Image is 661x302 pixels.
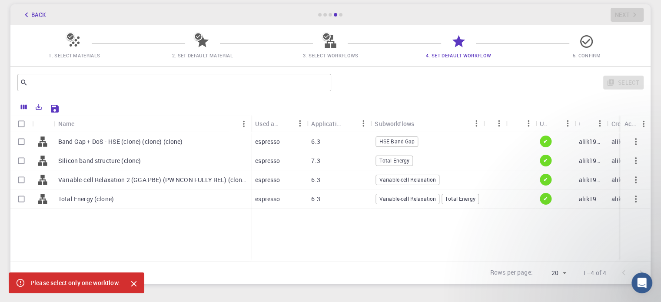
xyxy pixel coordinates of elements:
[370,115,483,132] div: Subworkflows
[611,156,636,165] p: alik1998
[579,176,603,184] p: alik1998
[376,176,439,183] span: Variable-cell Relaxation
[579,156,603,165] p: alik1998
[414,116,428,130] button: Sort
[255,137,280,146] p: espresso
[540,195,551,202] span: ✔
[54,115,251,132] div: Name
[483,115,506,132] div: Tags
[17,6,49,14] span: Support
[547,116,561,130] button: Sort
[579,116,593,130] button: Sort
[127,277,141,291] button: Close
[579,195,603,203] p: alik1998
[58,156,141,165] p: Silicon band structure (clone)
[311,156,320,165] p: 7.3
[376,195,439,202] span: Variable-cell Relaxation
[58,195,114,203] p: Total Energy (clone)
[631,272,652,293] iframe: Intercom live chat
[583,269,606,277] p: 1–4 of 4
[255,115,279,132] div: Used application
[376,138,418,145] span: HSE Band Gap
[311,195,320,203] p: 6.3
[593,116,607,130] button: Menu
[573,52,601,59] span: 5. Confirm
[536,267,569,279] div: 20
[637,117,651,131] button: Menu
[492,116,506,130] button: Menu
[611,176,636,184] p: alik1998
[46,100,63,117] button: Save Explorer Settings
[311,137,320,146] p: 6.3
[469,116,483,130] button: Menu
[255,176,280,184] p: espresso
[279,116,293,130] button: Sort
[251,115,307,132] div: Used application
[521,116,535,130] button: Menu
[375,115,414,132] div: Subworkflows
[75,117,89,131] button: Sort
[311,115,342,132] div: Application Version
[540,115,547,132] div: Up-to-date
[293,116,307,130] button: Menu
[561,116,575,130] button: Menu
[32,115,54,132] div: Icon
[49,52,100,59] span: 1. Select Materials
[490,268,533,278] p: Rows per page:
[510,116,524,130] button: Sort
[579,137,603,146] p: alik1998
[540,176,551,183] span: ✔
[611,137,636,146] p: alik1998
[540,138,551,145] span: ✔
[311,176,320,184] p: 6.3
[535,115,575,132] div: Up-to-date
[255,195,280,203] p: espresso
[575,115,607,132] div: Owner
[302,52,358,59] span: 3. Select Workflows
[307,115,370,132] div: Application Version
[31,100,46,114] button: Export
[17,100,31,114] button: Columns
[624,115,637,132] div: Actions
[442,195,478,202] span: Total Energy
[356,116,370,130] button: Menu
[237,117,251,131] button: Menu
[255,156,280,165] p: espresso
[342,116,356,130] button: Sort
[376,157,413,164] span: Total Energy
[17,8,50,22] button: Back
[30,275,120,291] div: Please select only one workflow.
[172,52,233,59] span: 2. Set Default Material
[620,115,651,132] div: Actions
[611,195,636,203] p: alik1998
[58,137,183,146] p: Band Gap + DoS - HSE (clone) (clone) (clone)
[540,157,551,164] span: ✔
[506,115,535,132] div: Default
[426,52,491,59] span: 4. Set Default Workflow
[58,115,75,132] div: Name
[58,176,246,184] p: Variable-cell Relaxation 2 (GGA PBE) (PW NCON FULLY REL) (clone)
